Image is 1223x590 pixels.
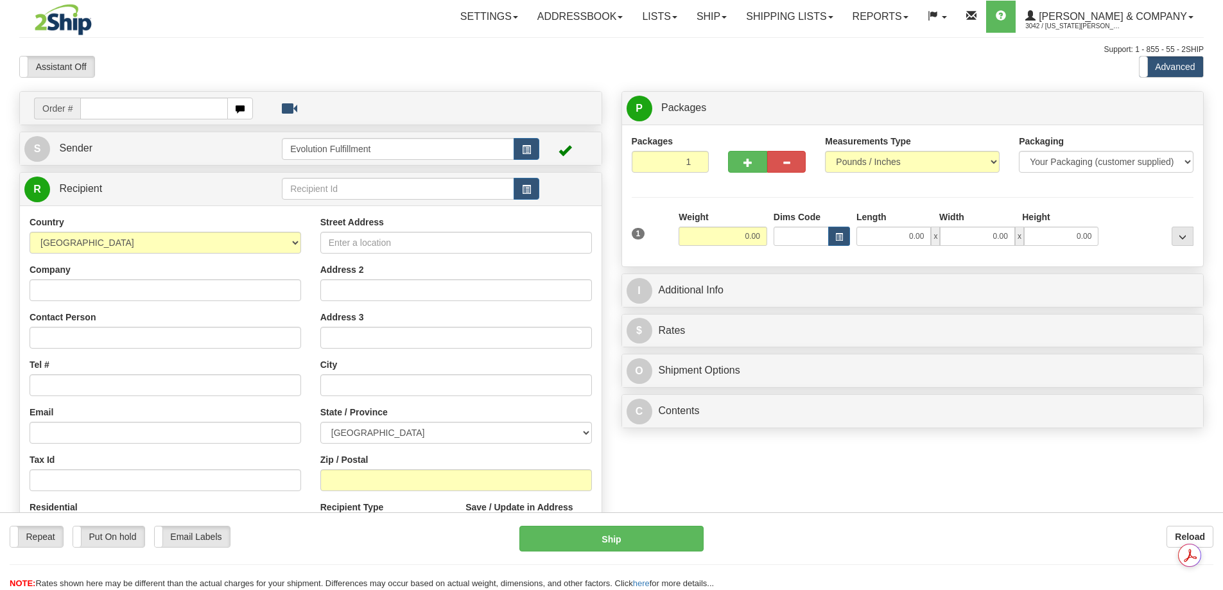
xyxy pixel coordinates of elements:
a: here [633,578,650,588]
label: Email [30,406,53,419]
label: Weight [679,211,708,223]
a: Reports [843,1,918,33]
span: Recipient [59,183,102,194]
label: Residential [30,501,78,514]
span: $ [627,318,652,343]
a: Ship [687,1,736,33]
span: x [1015,227,1024,246]
div: Support: 1 - 855 - 55 - 2SHIP [19,44,1204,55]
iframe: chat widget [1193,229,1222,360]
span: [PERSON_NAME] & Company [1036,11,1187,22]
label: Width [939,211,964,223]
span: O [627,358,652,384]
span: Packages [661,102,706,113]
label: Recipient Type [320,501,384,514]
label: Put On hold [73,526,144,547]
label: Contact Person [30,311,96,324]
label: Address 3 [320,311,364,324]
a: [PERSON_NAME] & Company 3042 / [US_STATE][PERSON_NAME] [1016,1,1203,33]
input: Sender Id [282,138,514,160]
a: CContents [627,398,1199,424]
b: Reload [1175,532,1205,542]
span: NOTE: [10,578,35,588]
a: S Sender [24,135,282,162]
a: Lists [632,1,686,33]
label: Zip / Postal [320,453,369,466]
label: Advanced [1140,56,1203,77]
a: Shipping lists [736,1,842,33]
label: State / Province [320,406,388,419]
span: I [627,278,652,304]
span: R [24,177,50,202]
span: P [627,96,652,121]
label: Address 2 [320,263,364,276]
label: Country [30,216,64,229]
label: Repeat [10,526,63,547]
label: Measurements Type [825,135,911,148]
span: Order # [34,98,80,119]
label: Height [1022,211,1050,223]
label: Packages [632,135,673,148]
button: Ship [519,526,704,551]
a: IAdditional Info [627,277,1199,304]
input: Recipient Id [282,178,514,200]
span: 3042 / [US_STATE][PERSON_NAME] [1025,20,1122,33]
span: x [931,227,940,246]
span: S [24,136,50,162]
label: Street Address [320,216,384,229]
span: Sender [59,143,92,153]
span: 1 [632,228,645,239]
a: Addressbook [528,1,633,33]
label: Tax Id [30,453,55,466]
label: Packaging [1019,135,1064,148]
a: R Recipient [24,176,254,202]
a: Settings [451,1,528,33]
label: Save / Update in Address Book [465,501,591,526]
img: logo3042.jpg [19,3,107,36]
a: P Packages [627,95,1199,121]
label: Assistant Off [20,56,94,77]
label: Length [856,211,887,223]
label: Dims Code [774,211,820,223]
label: Company [30,263,71,276]
label: Tel # [30,358,49,371]
input: Enter a location [320,232,592,254]
a: $Rates [627,318,1199,344]
a: OShipment Options [627,358,1199,384]
div: ... [1172,227,1193,246]
label: City [320,358,337,371]
label: Email Labels [155,526,230,547]
button: Reload [1167,526,1213,548]
span: C [627,399,652,424]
